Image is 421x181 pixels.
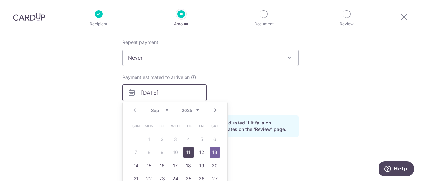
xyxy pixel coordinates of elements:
[122,84,207,101] input: DD / MM / YYYY
[131,121,141,131] span: Sunday
[144,121,154,131] span: Monday
[196,160,207,171] a: 19
[379,161,414,178] iframe: Opens a widget where you can find more information
[170,121,181,131] span: Wednesday
[122,50,299,66] span: Never
[157,160,167,171] a: 16
[210,147,220,158] a: 13
[239,21,288,27] p: Document
[123,50,298,66] span: Never
[183,121,194,131] span: Thursday
[196,121,207,131] span: Friday
[74,21,123,27] p: Recipient
[144,160,154,171] a: 15
[196,147,207,158] a: 12
[122,39,158,46] label: Repeat payment
[170,160,181,171] a: 17
[211,106,219,114] a: Next
[183,147,194,158] a: 11
[122,74,190,80] span: Payment estimated to arrive on
[322,21,371,27] p: Review
[13,13,45,21] img: CardUp
[210,121,220,131] span: Saturday
[157,21,206,27] p: Amount
[210,160,220,171] a: 20
[131,160,141,171] a: 14
[183,160,194,171] a: 18
[157,121,167,131] span: Tuesday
